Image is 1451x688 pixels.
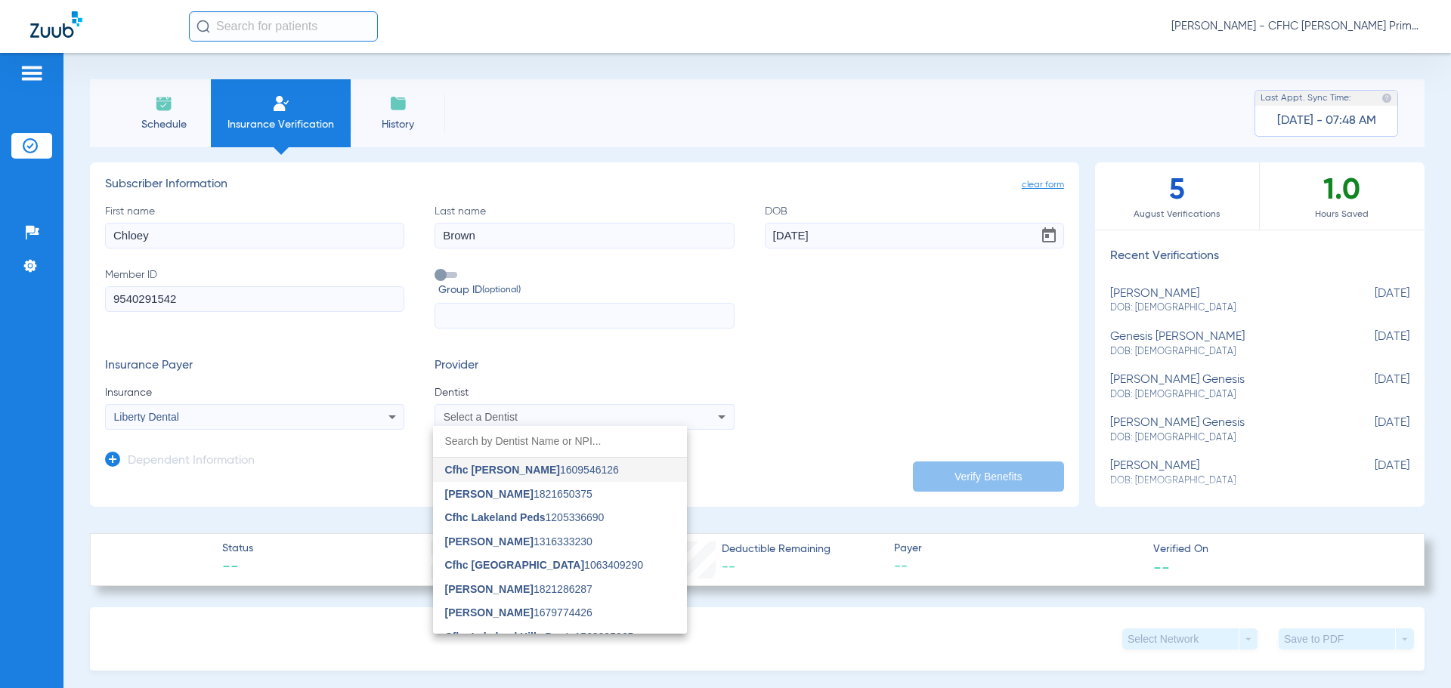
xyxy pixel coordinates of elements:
[445,584,592,594] span: 1821286287
[445,583,534,595] span: [PERSON_NAME]
[445,464,619,475] span: 1609546126
[445,560,643,570] span: 1063409290
[445,512,605,523] span: 1205336690
[445,559,585,571] span: Cfhc [GEOGRAPHIC_DATA]
[445,511,546,523] span: Cfhc Lakeland Peds
[445,607,592,618] span: 1679774426
[445,464,560,476] span: Cfhc [PERSON_NAME]
[1375,615,1451,688] iframe: Chat Widget
[433,426,687,457] input: dropdown search
[445,606,534,619] span: [PERSON_NAME]
[445,631,634,642] span: 1568095065
[445,535,534,548] span: [PERSON_NAME]
[445,536,592,547] span: 1316333230
[445,488,534,500] span: [PERSON_NAME]
[445,631,575,643] span: Cfhc Lakeland Hills Denta
[445,489,592,499] span: 1821650375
